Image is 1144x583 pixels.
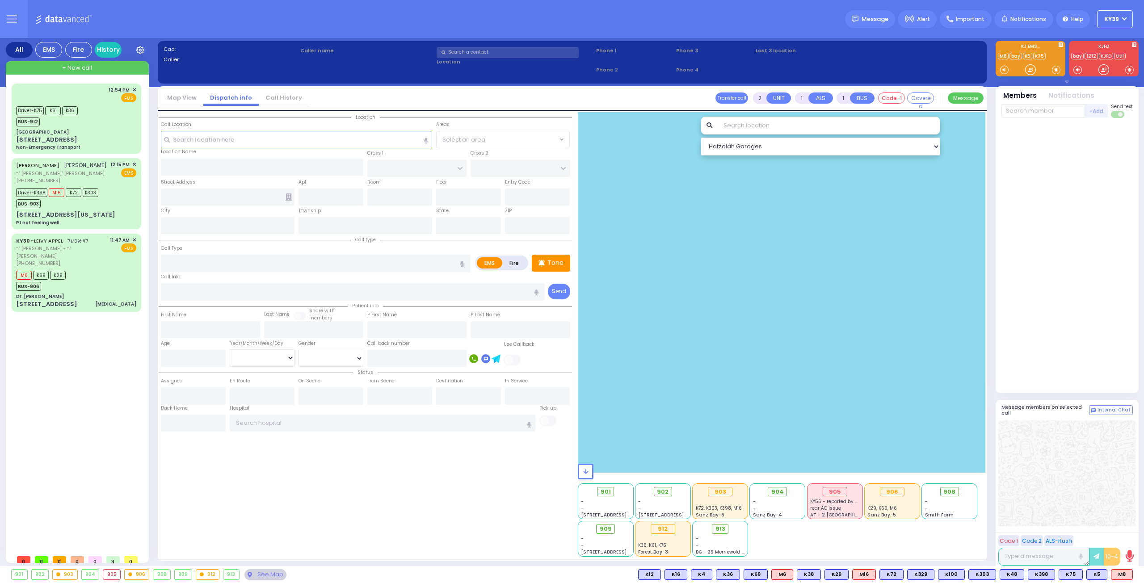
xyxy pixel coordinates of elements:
span: - [581,505,584,512]
div: K72 [879,569,904,580]
div: [MEDICAL_DATA] [95,301,136,307]
span: 904 [771,487,784,496]
div: K75 [1059,569,1083,580]
label: Call Info [161,273,180,281]
span: ✕ [132,86,136,94]
label: Call Type [161,245,182,252]
a: Dispatch info [203,93,259,102]
span: Phone 4 [676,66,753,74]
span: BUS-906 [16,282,41,291]
span: EMS [121,93,136,102]
div: 905 [103,570,120,579]
div: BLS [638,569,661,580]
button: ALS [808,92,833,104]
div: K29 [824,569,849,580]
h5: Message members on selected call [1001,404,1089,416]
span: Status [353,369,378,376]
label: ZIP [505,207,512,214]
a: Map View [160,93,203,102]
div: K38 [797,569,821,580]
button: Send [548,284,570,299]
label: Cross 1 [367,150,383,157]
div: K303 [968,569,996,580]
div: [STREET_ADDRESS] [16,300,77,309]
div: K329 [907,569,934,580]
div: 903 [53,570,77,579]
label: In Service [505,377,528,385]
span: [STREET_ADDRESS] [581,549,627,555]
div: 902 [32,570,49,579]
span: 0 [88,556,102,563]
div: ALS [852,569,876,580]
label: Last 3 location [756,47,868,55]
span: 901 [601,487,611,496]
label: EMS [477,257,503,268]
label: Hospital [230,405,249,412]
span: + New call [62,63,92,72]
div: BLS [907,569,934,580]
span: KY39 [1104,15,1119,23]
span: - [581,498,584,505]
span: Message [862,15,888,24]
label: Gender [299,340,315,347]
span: Phone 1 [596,47,673,55]
span: ✕ [132,236,136,244]
span: AT - 2 [GEOGRAPHIC_DATA] [810,512,876,518]
span: K72 [66,188,81,197]
span: ✕ [132,161,136,168]
input: Search hospital [230,415,536,432]
input: Search member [1001,104,1085,117]
a: bay [1009,53,1022,59]
span: K61 [45,106,61,115]
div: K12 [638,569,661,580]
input: Search location [718,117,941,134]
div: BLS [824,569,849,580]
button: Code 1 [998,535,1019,546]
span: KY30 - [16,237,34,244]
label: City [161,207,170,214]
label: KJ EMS... [996,44,1065,50]
div: 906 [880,487,904,497]
a: KJFD [1099,53,1113,59]
div: Fire [65,42,92,58]
div: 912 [651,524,675,534]
label: Location [437,58,593,66]
span: Forest Bay-3 [638,549,668,555]
div: BLS [665,569,687,580]
div: ALS KJ [1111,569,1133,580]
a: bay [1071,53,1084,59]
button: Covered [907,92,934,104]
label: Areas [436,121,450,128]
span: Important [956,15,984,23]
span: rear AC issue [810,505,841,512]
img: Logo [35,13,95,25]
span: ר' [PERSON_NAME] - ר' [PERSON_NAME] [16,245,107,260]
label: Entry Code [505,179,530,186]
div: [STREET_ADDRESS][US_STATE] [16,210,115,219]
span: 12:54 PM [109,87,130,93]
span: members [309,315,332,321]
button: KY39 [1097,10,1133,28]
div: BLS [1000,569,1024,580]
span: K303 [83,188,98,197]
span: - [638,498,641,505]
button: Code-1 [878,92,905,104]
a: 1212 [1085,53,1098,59]
span: [STREET_ADDRESS] [581,512,627,518]
div: BLS [797,569,821,580]
div: ALS KJ [771,569,793,580]
div: K16 [665,569,687,580]
span: - [696,542,698,549]
span: Sanz Bay-5 [867,512,896,518]
button: UNIT [766,92,791,104]
label: P Last Name [471,311,500,319]
a: K5 [1023,53,1032,59]
span: 0 [35,556,48,563]
span: Phone 3 [676,47,753,55]
div: BLS [691,569,712,580]
span: K69 [33,271,49,280]
span: 913 [715,524,725,533]
a: Call History [259,93,309,102]
label: Location Name [161,148,196,155]
span: Smith Farm [925,512,954,518]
